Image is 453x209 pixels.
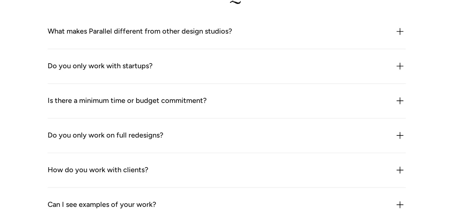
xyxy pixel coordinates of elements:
[48,26,232,37] div: What makes Parallel different from other design studios?
[48,164,148,176] div: How do you work with clients?
[48,60,153,72] div: Do you only work with startups?
[48,130,163,141] div: Do you only work on full redesigns?
[48,95,207,106] div: Is there a minimum time or budget commitment?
